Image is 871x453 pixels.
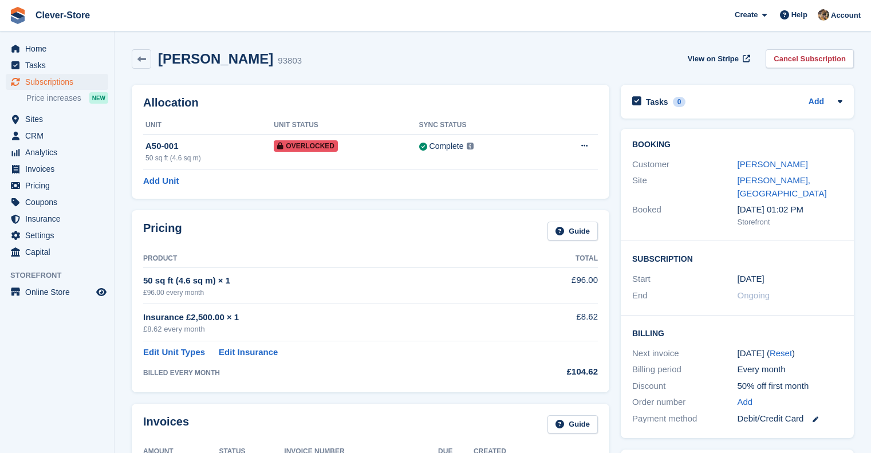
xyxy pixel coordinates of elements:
div: Next invoice [632,347,738,360]
div: BILLED EVERY MONTH [143,368,513,378]
th: Sync Status [419,116,543,135]
a: Add [809,96,824,109]
span: Insurance [25,211,94,227]
a: Preview store [94,285,108,299]
span: CRM [25,128,94,144]
a: Guide [547,222,598,241]
div: Start [632,273,738,286]
div: A50-001 [145,140,274,153]
a: menu [6,244,108,260]
th: Unit [143,116,274,135]
div: NEW [89,92,108,104]
a: menu [6,178,108,194]
div: [DATE] ( ) [738,347,843,360]
a: menu [6,161,108,177]
div: Complete [429,140,464,152]
div: Billing period [632,363,738,376]
div: Storefront [738,216,843,228]
div: £104.62 [513,365,598,379]
h2: Invoices [143,415,189,434]
span: View on Stripe [688,53,739,65]
div: £96.00 every month [143,287,513,298]
a: menu [6,74,108,90]
a: Edit Insurance [219,346,278,359]
div: Site [632,174,738,200]
a: Clever-Store [31,6,94,25]
span: Price increases [26,93,81,104]
span: Coupons [25,194,94,210]
h2: Booking [632,140,842,149]
span: Storefront [10,270,114,281]
h2: Tasks [646,97,668,107]
div: 93803 [278,54,302,68]
a: menu [6,57,108,73]
a: [PERSON_NAME], [GEOGRAPHIC_DATA] [738,175,827,198]
div: Order number [632,396,738,409]
h2: Allocation [143,96,598,109]
span: Settings [25,227,94,243]
div: 50% off first month [738,380,843,393]
a: Reset [770,348,792,358]
time: 2025-07-04 00:00:00 UTC [738,273,764,286]
a: Guide [547,415,598,434]
a: Add Unit [143,175,179,188]
a: menu [6,144,108,160]
span: Analytics [25,144,94,160]
h2: Pricing [143,222,182,241]
span: Invoices [25,161,94,177]
a: View on Stripe [683,49,752,68]
span: Online Store [25,284,94,300]
a: Cancel Subscription [766,49,854,68]
div: 50 sq ft (4.6 sq m) [145,153,274,163]
span: Pricing [25,178,94,194]
a: menu [6,284,108,300]
div: £8.62 every month [143,324,513,335]
img: icon-info-grey-7440780725fd019a000dd9b08b2336e03edf1995a4989e88bcd33f0948082b44.svg [467,143,474,149]
a: menu [6,111,108,127]
div: [DATE] 01:02 PM [738,203,843,216]
a: [PERSON_NAME] [738,159,808,169]
span: Home [25,41,94,57]
th: Product [143,250,513,268]
a: menu [6,227,108,243]
div: End [632,289,738,302]
a: Edit Unit Types [143,346,205,359]
div: Insurance £2,500.00 × 1 [143,311,513,324]
div: Every month [738,363,843,376]
span: Account [831,10,861,21]
div: Payment method [632,412,738,426]
span: Overlocked [274,140,338,152]
th: Unit Status [274,116,419,135]
div: Discount [632,380,738,393]
span: Help [791,9,807,21]
td: £8.62 [513,304,598,341]
a: menu [6,41,108,57]
img: Andy Mackinnon [818,9,829,21]
div: Debit/Credit Card [738,412,843,426]
div: Booked [632,203,738,227]
span: Ongoing [738,290,770,300]
td: £96.00 [513,267,598,304]
div: 0 [673,97,686,107]
a: Price increases NEW [26,92,108,104]
span: Capital [25,244,94,260]
h2: Billing [632,327,842,338]
a: menu [6,194,108,210]
img: stora-icon-8386f47178a22dfd0bd8f6a31ec36ba5ce8667c1dd55bd0f319d3a0aa187defe.svg [9,7,26,24]
span: Subscriptions [25,74,94,90]
a: menu [6,128,108,144]
span: Tasks [25,57,94,73]
span: Create [735,9,758,21]
th: Total [513,250,598,268]
div: 50 sq ft (4.6 sq m) × 1 [143,274,513,287]
div: Customer [632,158,738,171]
a: menu [6,211,108,227]
span: Sites [25,111,94,127]
h2: Subscription [632,253,842,264]
h2: [PERSON_NAME] [158,51,273,66]
a: Add [738,396,753,409]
